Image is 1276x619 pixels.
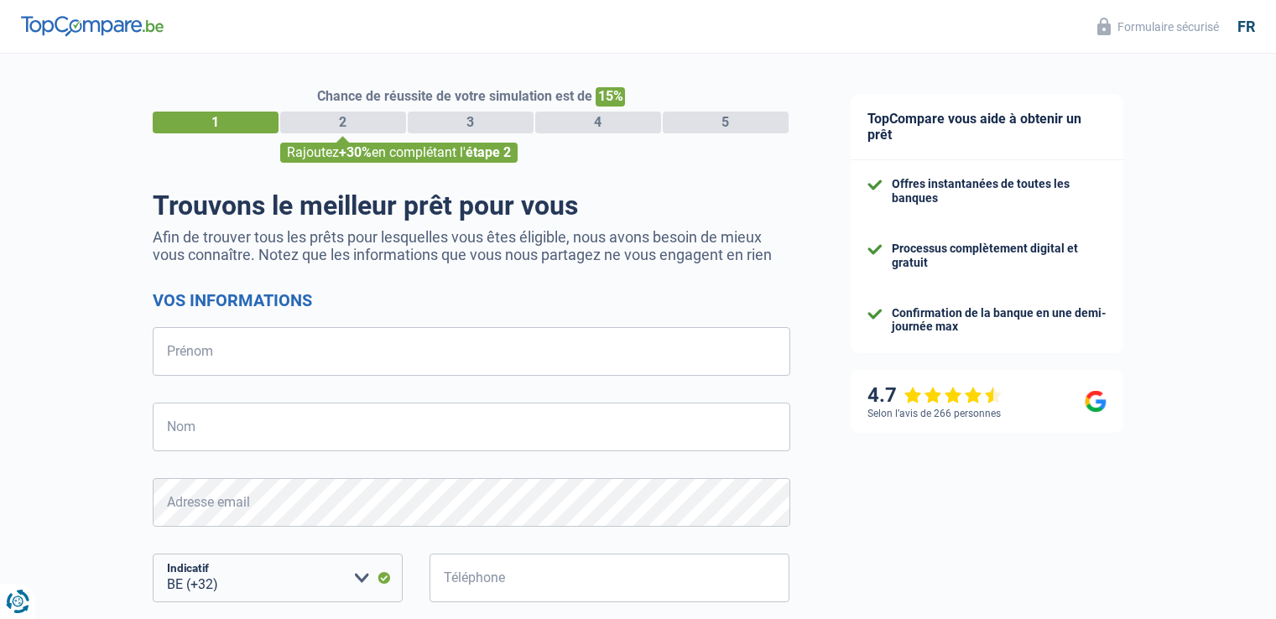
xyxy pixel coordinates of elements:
input: 401020304 [430,554,790,602]
span: Chance de réussite de votre simulation est de [317,88,592,104]
div: 3 [408,112,534,133]
div: 1 [153,112,279,133]
div: Rajoutez en complétant l' [280,143,518,163]
img: TopCompare Logo [21,16,164,36]
div: Offres instantanées de toutes les banques [892,177,1107,205]
span: 15% [596,87,625,107]
div: 4.7 [867,383,1003,408]
div: TopCompare vous aide à obtenir un prêt [851,94,1123,160]
div: fr [1237,18,1255,36]
h1: Trouvons le meilleur prêt pour vous [153,190,790,221]
div: Selon l’avis de 266 personnes [867,408,1001,419]
div: Processus complètement digital et gratuit [892,242,1107,270]
div: 2 [280,112,406,133]
div: 4 [535,112,661,133]
div: 5 [663,112,789,133]
p: Afin de trouver tous les prêts pour lesquelles vous êtes éligible, nous avons besoin de mieux vou... [153,228,790,263]
span: +30% [339,144,372,160]
span: étape 2 [466,144,511,160]
div: Confirmation de la banque en une demi-journée max [892,306,1107,335]
button: Formulaire sécurisé [1087,13,1229,40]
h2: Vos informations [153,290,790,310]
